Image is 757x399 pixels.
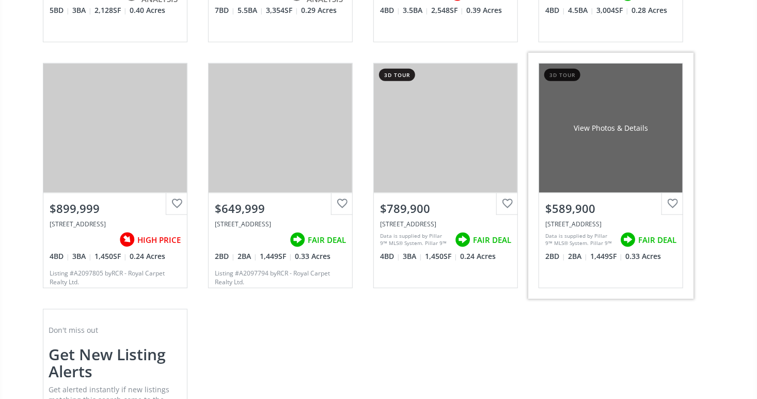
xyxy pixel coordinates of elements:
[49,325,98,335] span: Don't miss out
[618,229,638,250] img: rating icon
[403,5,429,16] span: 3.5 BA
[568,251,588,262] span: 2 BA
[545,232,615,248] div: Data is supplied by Pillar 9™ MLS® System. Pillar 9™ is the owner of the copyright in its MLS® Sy...
[72,5,92,16] span: 3 BA
[215,251,235,262] span: 2 BD
[50,251,70,262] span: 4 BD
[363,53,528,299] a: 3d tour$789,900[STREET_ADDRESS]Data is supplied by Pillar 9™ MLS® System. Pillar 9™ is the owner ...
[50,269,165,286] span: by RCR - Royal Carpet Realty Ltd.
[403,251,422,262] span: 3 BA
[130,5,165,16] span: 0.40 Acres
[380,232,450,248] div: Data is supplied by Pillar 9™ MLS® System. Pillar 9™ is the owner of the copyright in its MLS® Sy...
[238,5,263,16] span: 5.5 BA
[545,201,676,217] div: $589,900
[50,5,70,16] span: 5 BD
[215,201,346,217] div: $649,999
[425,251,458,262] span: 1,450 SF
[528,53,693,299] a: 3d tourView Photos & Details$589,900[STREET_ADDRESS]Data is supplied by Pillar 9™ MLS® System. Pi...
[545,220,676,228] div: 201 Canal Street, Rural Ponoka County, AB T4L 2N3
[545,251,565,262] span: 2 BD
[215,269,330,286] span: by RCR - Royal Carpet Realty Ltd.
[473,235,511,245] span: FAIR DEAL
[380,5,400,16] span: 4 BD
[137,235,181,245] span: HIGH PRICE
[94,5,127,16] span: 2,128 SF
[590,251,623,262] span: 1,449 SF
[380,251,400,262] span: 4 BD
[50,220,181,228] div: 797 Springside Close, Rural Ponoka County, AB T4L2N3
[117,229,137,250] img: rating icon
[466,5,502,16] span: 0.39 Acres
[301,5,337,16] span: 0.29 Acres
[50,201,181,217] div: $899,999
[632,5,667,16] span: 0.28 Acres
[625,251,661,262] span: 0.33 Acres
[380,201,511,217] div: $789,900
[215,5,235,16] span: 7 BD
[431,5,464,16] span: 2,548 SF
[94,251,127,262] span: 1,450 SF
[33,53,198,299] a: $899,999[STREET_ADDRESS]rating iconHIGH PRICE4BD3BA1,450SF0.24 Acreslisting #A2097805 byRCR - Roy...
[266,5,298,16] span: 3,354 SF
[380,220,511,228] div: 797 Springside Close, Rural Ponoka County, AB T4L 2N3
[545,5,565,16] span: 4 BD
[49,346,182,380] h2: Get new listing alerts
[287,229,308,250] img: rating icon
[260,251,292,262] span: 1,449 SF
[50,269,103,278] span: listing # A2097805
[198,53,363,299] a: $649,999[STREET_ADDRESS]rating iconFAIR DEAL2BD2BA1,449SF0.33 Acreslisting #A2097794 byRCR - Roya...
[568,5,594,16] span: 4.5 BA
[72,251,92,262] span: 3 BA
[596,5,629,16] span: 3,004 SF
[130,251,165,262] span: 0.24 Acres
[460,251,496,262] span: 0.24 Acres
[295,251,330,262] span: 0.33 Acres
[638,235,676,245] span: FAIR DEAL
[452,229,473,250] img: rating icon
[574,123,648,133] div: View Photos & Details
[215,220,346,228] div: 201 Canal Street, Rural Ponoka County, AB T4L2N3
[215,269,269,278] span: listing # A2097794
[308,235,346,245] span: FAIR DEAL
[238,251,257,262] span: 2 BA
